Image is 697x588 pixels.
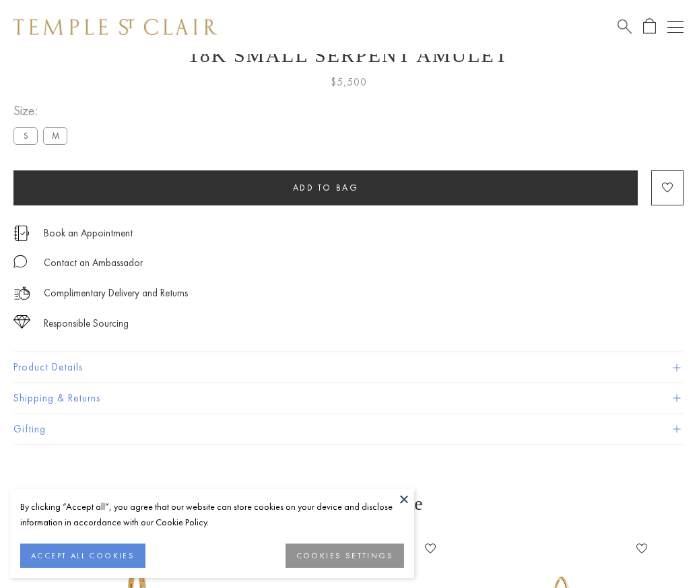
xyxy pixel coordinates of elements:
[13,383,684,414] button: Shipping & Returns
[20,499,404,530] div: By clicking “Accept all”, you agree that our website can store cookies on your device and disclos...
[643,18,656,35] a: Open Shopping Bag
[13,100,73,122] span: Size:
[667,19,684,35] button: Open navigation
[13,352,684,383] button: Product Details
[20,544,145,568] button: ACCEPT ALL COOKIES
[13,19,217,35] img: Temple St. Clair
[618,18,632,35] a: Search
[331,73,367,91] span: $5,500
[13,414,684,445] button: Gifting
[44,255,143,271] div: Contact an Ambassador
[293,182,359,193] span: Add to bag
[13,44,684,67] h1: 18K Small Serpent Amulet
[13,315,30,329] img: icon_sourcing.svg
[13,255,27,268] img: MessageIcon-01_2.svg
[13,226,30,241] img: icon_appointment.svg
[13,285,30,302] img: icon_delivery.svg
[13,170,638,205] button: Add to bag
[43,127,67,144] label: M
[286,544,404,568] button: COOKIES SETTINGS
[13,127,38,144] label: S
[44,285,188,302] p: Complimentary Delivery and Returns
[44,226,133,240] a: Book an Appointment
[44,315,129,332] div: Responsible Sourcing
